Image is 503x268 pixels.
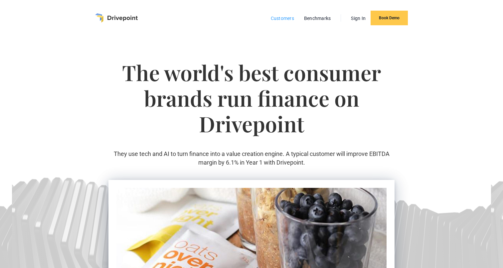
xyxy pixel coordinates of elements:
a: Book Demo [371,11,408,25]
p: They use tech and AI to turn finance into a value creation engine. A typical customer will improv... [108,150,394,166]
iframe: Chat Widget [383,183,503,268]
a: Benchmarks [301,14,334,23]
a: Customers [267,14,297,23]
h1: The world's best consumer brands run finance on Drivepoint [108,60,394,150]
a: Sign In [348,14,369,23]
a: home [95,13,138,23]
